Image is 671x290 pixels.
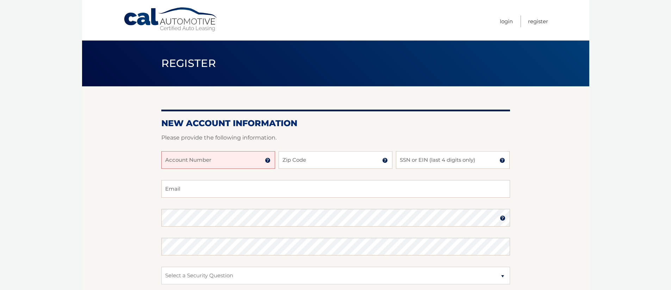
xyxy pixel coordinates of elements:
img: tooltip.svg [499,158,505,163]
h2: New Account Information [161,118,510,129]
input: SSN or EIN (last 4 digits only) [396,151,510,169]
a: Login [500,16,513,27]
img: tooltip.svg [382,158,388,163]
p: Please provide the following information. [161,133,510,143]
input: Zip Code [279,151,392,169]
a: Cal Automotive [123,7,218,32]
img: tooltip.svg [500,215,505,221]
a: Register [528,16,548,27]
span: Register [161,57,216,70]
input: Email [161,180,510,198]
img: tooltip.svg [265,158,271,163]
input: Account Number [161,151,275,169]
